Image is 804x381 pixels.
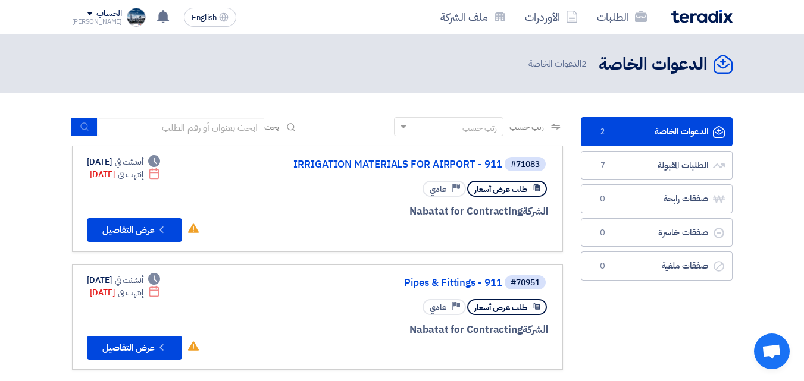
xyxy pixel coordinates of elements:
[430,302,446,313] span: عادي
[581,184,733,213] a: صفقات رابحة0
[264,159,502,170] a: IRRIGATION MATERIALS FOR AIRPORT - 911
[87,218,182,242] button: عرض التفاصيل
[184,8,236,27] button: English
[96,9,122,19] div: الحساب
[90,286,161,299] div: [DATE]
[581,57,587,70] span: 2
[509,121,543,133] span: رتب حسب
[192,14,217,22] span: English
[462,122,497,134] div: رتب حسب
[262,204,548,219] div: Nabatat for Contracting
[474,184,527,195] span: طلب عرض أسعار
[511,279,540,287] div: #70951
[87,336,182,360] button: عرض التفاصيل
[596,193,610,205] span: 0
[264,121,280,133] span: بحث
[87,156,161,168] div: [DATE]
[127,8,146,27] img: _____1734956396463.jpg
[581,151,733,180] a: الطلبات المقبولة7
[118,286,143,299] span: إنتهت في
[581,218,733,247] a: صفقات خاسرة0
[587,3,656,31] a: الطلبات
[754,333,790,369] div: Open chat
[596,160,610,172] span: 7
[581,117,733,146] a: الدعوات الخاصة2
[98,118,264,136] input: ابحث بعنوان أو رقم الطلب
[431,3,515,31] a: ملف الشركة
[430,184,446,195] span: عادي
[596,260,610,272] span: 0
[72,18,123,25] div: [PERSON_NAME]
[87,274,161,286] div: [DATE]
[599,53,708,76] h2: الدعوات الخاصة
[528,57,589,71] span: الدعوات الخاصة
[262,322,548,338] div: Nabatat for Contracting
[523,204,548,219] span: الشركة
[264,278,502,288] a: Pipes & Fittings - 911
[90,168,161,181] div: [DATE]
[581,251,733,281] a: صفقات ملغية0
[115,274,143,286] span: أنشئت في
[511,160,540,169] div: #71083
[523,322,548,337] span: الشركة
[671,10,733,23] img: Teradix logo
[596,126,610,138] span: 2
[115,156,143,168] span: أنشئت في
[515,3,587,31] a: الأوردرات
[118,168,143,181] span: إنتهت في
[474,302,527,313] span: طلب عرض أسعار
[596,227,610,239] span: 0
